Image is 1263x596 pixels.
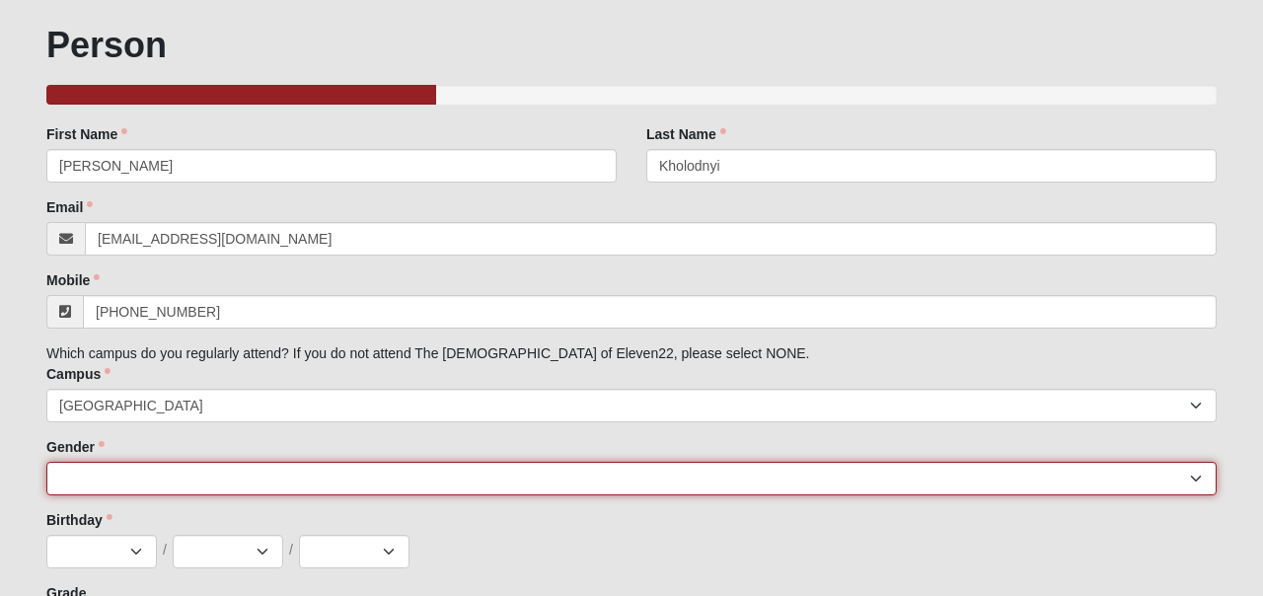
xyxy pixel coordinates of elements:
label: First Name [46,124,127,144]
label: Last Name [646,124,726,144]
label: Campus [46,364,111,384]
label: Birthday [46,510,112,530]
label: Gender [46,437,105,457]
h1: Person [46,24,1217,66]
label: Email [46,197,93,217]
label: Mobile [46,270,100,290]
span: / [163,540,167,561]
span: / [289,540,293,561]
